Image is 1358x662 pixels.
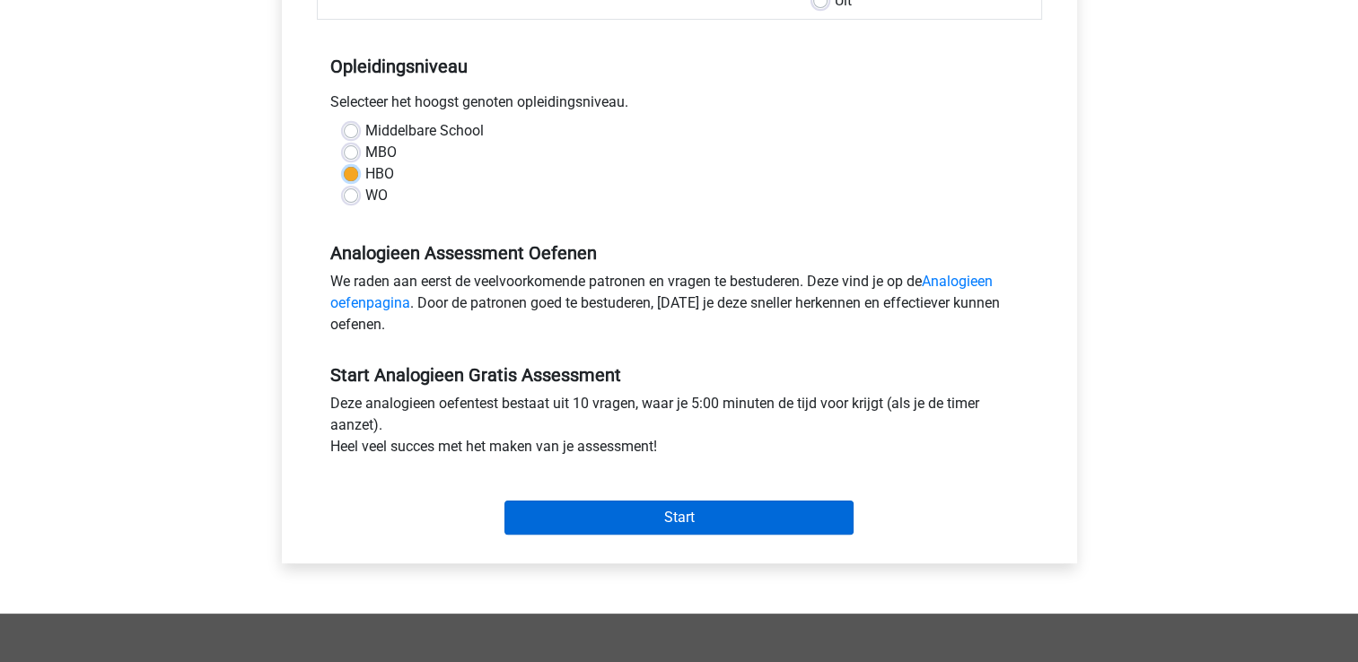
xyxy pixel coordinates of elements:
label: WO [365,185,388,206]
label: HBO [365,163,394,185]
input: Start [504,501,854,535]
h5: Analogieen Assessment Oefenen [330,242,1029,264]
h5: Opleidingsniveau [330,48,1029,84]
h5: Start Analogieen Gratis Assessment [330,364,1029,386]
div: We raden aan eerst de veelvoorkomende patronen en vragen te bestuderen. Deze vind je op de . Door... [317,271,1042,343]
label: Middelbare School [365,120,484,142]
div: Selecteer het hoogst genoten opleidingsniveau. [317,91,1042,120]
div: Deze analogieen oefentest bestaat uit 10 vragen, waar je 5:00 minuten de tijd voor krijgt (als je... [317,393,1042,465]
label: MBO [365,142,397,163]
